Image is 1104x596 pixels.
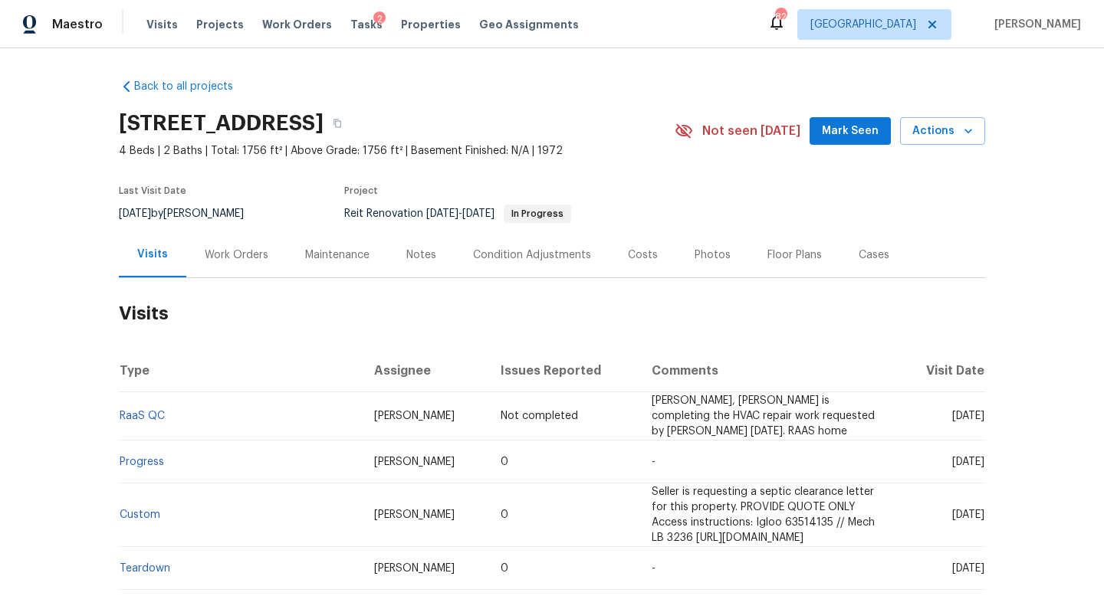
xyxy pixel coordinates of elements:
span: [PERSON_NAME] [374,509,455,520]
div: Notes [406,247,436,263]
span: Not seen [DATE] [702,123,800,139]
span: Not completed [501,411,578,421]
span: [DATE] [952,563,984,574]
span: Actions [912,122,973,141]
span: [DATE] [952,457,984,467]
span: [PERSON_NAME] [988,17,1081,32]
span: Seller is requesting a septic clearance letter for this property. PROVIDE QUOTE ONLY Access instr... [652,486,875,543]
div: Photos [695,247,731,263]
span: Maestro [52,17,103,32]
span: [PERSON_NAME] [374,563,455,574]
span: Work Orders [262,17,332,32]
a: Custom [120,509,160,520]
div: Maintenance [305,247,370,263]
span: Properties [401,17,461,32]
a: RaaS QC [120,411,165,421]
a: Progress [120,457,164,467]
span: 0 [501,563,508,574]
span: Visits [146,17,178,32]
th: Visit Date [899,349,985,392]
a: Back to all projects [119,79,266,94]
div: by [PERSON_NAME] [119,205,262,223]
a: Teardown [120,563,170,574]
div: Work Orders [205,247,268,263]
span: 0 [501,509,508,520]
span: - [652,563,655,574]
div: 2 [373,11,386,27]
span: Mark Seen [822,122,879,141]
th: Issues Reported [488,349,639,392]
div: Condition Adjustments [473,247,591,263]
span: [DATE] [119,208,151,219]
span: [DATE] [462,208,495,219]
span: In Progress [505,209,570,218]
h2: Visits [119,278,985,349]
button: Mark Seen [810,117,891,146]
span: Projects [196,17,244,32]
span: - [426,208,495,219]
h2: [STREET_ADDRESS] [119,116,324,131]
span: Geo Assignments [479,17,579,32]
div: Visits [137,247,168,262]
div: 82 [775,9,786,25]
span: Reit Renovation [344,208,571,219]
span: [PERSON_NAME] [374,457,455,467]
th: Comments [639,349,899,392]
button: Actions [900,117,985,146]
th: Assignee [362,349,488,392]
span: 0 [501,457,508,467]
button: Copy Address [324,110,351,137]
div: Costs [628,247,658,263]
span: [PERSON_NAME], [PERSON_NAME] is completing the HVAC repair work requested by [PERSON_NAME] [DATE]... [652,395,875,437]
span: 4 Beds | 2 Baths | Total: 1756 ft² | Above Grade: 1756 ft² | Basement Finished: N/A | 1972 [119,143,675,159]
span: - [652,457,655,467]
span: [GEOGRAPHIC_DATA] [810,17,916,32]
div: Cases [859,247,889,263]
span: Project [344,186,378,195]
span: [PERSON_NAME] [374,411,455,421]
div: Floor Plans [767,247,822,263]
span: [DATE] [952,509,984,520]
span: Last Visit Date [119,186,186,195]
span: Tasks [350,19,383,30]
span: [DATE] [952,411,984,421]
th: Type [119,349,362,392]
span: [DATE] [426,208,458,219]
